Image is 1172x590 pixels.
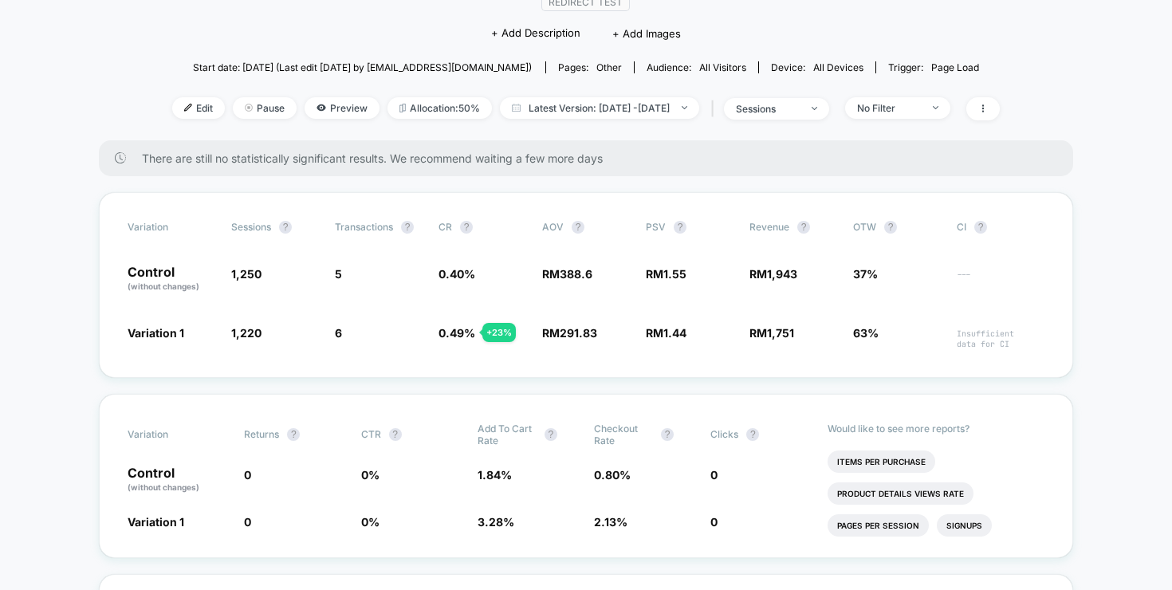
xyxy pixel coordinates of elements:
span: Transactions [335,221,393,233]
span: There are still no statistically significant results. We recommend waiting a few more days [142,151,1041,165]
span: 1,250 [231,267,262,281]
span: 0.49 % [439,326,475,340]
p: Control [128,466,228,494]
button: ? [884,221,897,234]
button: ? [279,221,292,234]
span: 5 [335,267,342,281]
button: ? [974,221,987,234]
span: Variation 1 [128,326,184,340]
span: Revenue [749,221,789,233]
p: Would like to see more reports? [828,423,1045,435]
span: Device: [758,61,875,73]
div: Audience: [647,61,746,73]
button: ? [572,221,584,234]
span: Add To Cart Rate [478,423,537,446]
span: Variation 1 [128,515,184,529]
span: all devices [813,61,863,73]
span: (without changes) [128,281,199,291]
div: + 23 % [482,323,516,342]
span: Insufficient data for CI [957,328,1044,349]
span: 1,220 [231,326,262,340]
span: Variation [128,221,215,234]
span: Pause [233,97,297,119]
span: Preview [305,97,380,119]
span: other [596,61,622,73]
span: RM [749,267,797,281]
span: 0 [244,515,251,529]
span: 63% [853,326,879,340]
li: Items Per Purchase [828,450,935,473]
img: edit [184,104,192,112]
span: 1.55 [663,267,686,281]
span: Edit [172,97,225,119]
span: RM [542,326,597,340]
img: end [245,104,253,112]
button: ? [287,428,300,441]
img: rebalance [399,104,406,112]
div: No Filter [857,102,921,114]
span: + Add Description [491,26,580,41]
span: PSV [646,221,666,233]
li: Product Details Views Rate [828,482,973,505]
span: 1,943 [767,267,797,281]
span: AOV [542,221,564,233]
span: 1.84 % [478,468,512,482]
span: 388.6 [560,267,592,281]
button: ? [746,428,759,441]
span: CTR [361,428,381,440]
div: Pages: [558,61,622,73]
span: CR [439,221,452,233]
span: 3.28 % [478,515,514,529]
span: Page Load [931,61,979,73]
span: RM [646,267,686,281]
button: ? [545,428,557,441]
button: ? [797,221,810,234]
li: Signups [937,514,992,537]
span: 6 [335,326,342,340]
button: ? [661,428,674,441]
button: ? [389,428,402,441]
span: All Visitors [699,61,746,73]
span: Clicks [710,428,738,440]
button: ? [401,221,414,234]
span: 0.40 % [439,267,475,281]
li: Pages Per Session [828,514,929,537]
span: RM [749,326,794,340]
span: 291.83 [560,326,597,340]
span: + Add Images [612,27,681,40]
span: Returns [244,428,279,440]
span: Latest Version: [DATE] - [DATE] [500,97,699,119]
button: ? [460,221,473,234]
button: ? [674,221,686,234]
span: 1,751 [767,326,794,340]
span: CI [957,221,1044,234]
span: RM [542,267,592,281]
img: calendar [512,104,521,112]
span: (without changes) [128,482,199,492]
span: 0.80 % [594,468,631,482]
div: Trigger: [888,61,979,73]
span: 2.13 % [594,515,627,529]
span: Variation [128,423,215,446]
span: 0 % [361,468,380,482]
span: 0 [710,468,718,482]
span: Start date: [DATE] (Last edit [DATE] by [EMAIL_ADDRESS][DOMAIN_NAME]) [193,61,532,73]
span: Sessions [231,221,271,233]
span: | [707,97,724,120]
span: 0 [244,468,251,482]
span: 0 [710,515,718,529]
span: Allocation: 50% [387,97,492,119]
img: end [933,106,938,109]
span: OTW [853,221,941,234]
span: --- [957,269,1044,293]
span: Checkout Rate [594,423,653,446]
img: end [682,106,687,109]
img: end [812,107,817,110]
div: sessions [736,103,800,115]
span: 0 % [361,515,380,529]
span: 1.44 [663,326,686,340]
span: RM [646,326,686,340]
span: 37% [853,267,878,281]
p: Control [128,265,215,293]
